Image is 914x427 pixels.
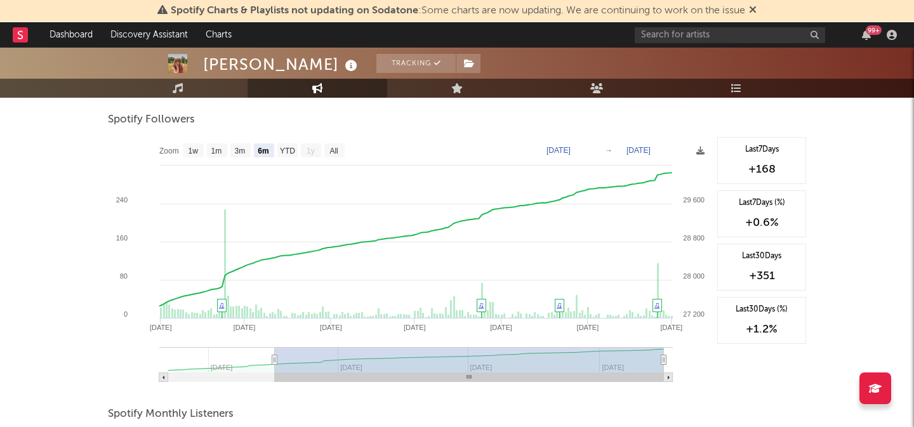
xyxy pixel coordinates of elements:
text: 160 [116,234,128,242]
span: Spotify Monthly Listeners [108,407,234,422]
text: [DATE] [626,146,651,155]
text: 27 200 [683,310,705,318]
text: 0 [124,310,128,318]
div: [PERSON_NAME] [203,54,361,75]
a: ♫ [479,301,484,308]
text: 240 [116,196,128,204]
text: All [329,147,338,155]
text: [DATE] [150,324,172,331]
div: 99 + [866,25,882,35]
div: +168 [724,162,799,177]
a: Dashboard [41,22,102,48]
text: [DATE] [320,324,342,331]
text: → [605,146,613,155]
text: [DATE] [546,146,571,155]
button: Tracking [376,54,456,73]
span: Spotify Charts & Playlists not updating on Sodatone [171,6,418,16]
text: [DATE] [404,324,426,331]
div: +0.6 % [724,215,799,230]
text: [DATE] [660,324,682,331]
text: 28 000 [683,272,705,280]
text: 6m [258,147,268,155]
input: Search for artists [635,27,825,43]
text: [DATE] [234,324,256,331]
div: +351 [724,268,799,284]
a: Discovery Assistant [102,22,197,48]
text: 1y [307,147,315,155]
div: Last 30 Days (%) [724,304,799,315]
text: YTD [280,147,295,155]
text: 3m [235,147,246,155]
div: Last 30 Days [724,251,799,262]
a: ♫ [219,301,224,308]
span: : Some charts are now updating. We are continuing to work on the issue [171,6,745,16]
text: 1m [211,147,222,155]
a: ♫ [557,301,562,308]
text: Zoom [159,147,179,155]
text: [DATE] [490,324,512,331]
text: [DATE] [577,324,599,331]
text: 28 800 [683,234,705,242]
div: Last 7 Days [724,144,799,155]
span: Dismiss [749,6,757,16]
text: 80 [120,272,128,280]
a: ♫ [654,301,659,308]
button: 99+ [862,30,871,40]
text: 29 600 [683,196,705,204]
div: Last 7 Days (%) [724,197,799,209]
div: +1.2 % [724,322,799,337]
span: Spotify Followers [108,112,195,128]
text: 1w [189,147,199,155]
a: Charts [197,22,241,48]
